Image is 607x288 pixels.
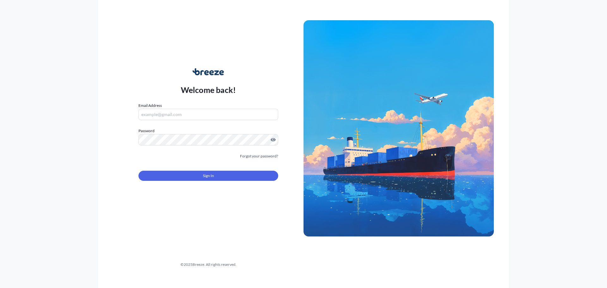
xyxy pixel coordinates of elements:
label: Email Address [138,102,162,109]
input: example@gmail.com [138,109,278,120]
label: Password [138,128,278,134]
a: Forgot your password? [240,153,278,159]
span: Sign In [203,173,214,179]
p: Welcome back! [181,85,236,95]
button: Sign In [138,171,278,181]
button: Show password [271,137,276,142]
div: © 2025 Breeze. All rights reserved. [113,261,303,268]
img: Ship illustration [303,20,494,236]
